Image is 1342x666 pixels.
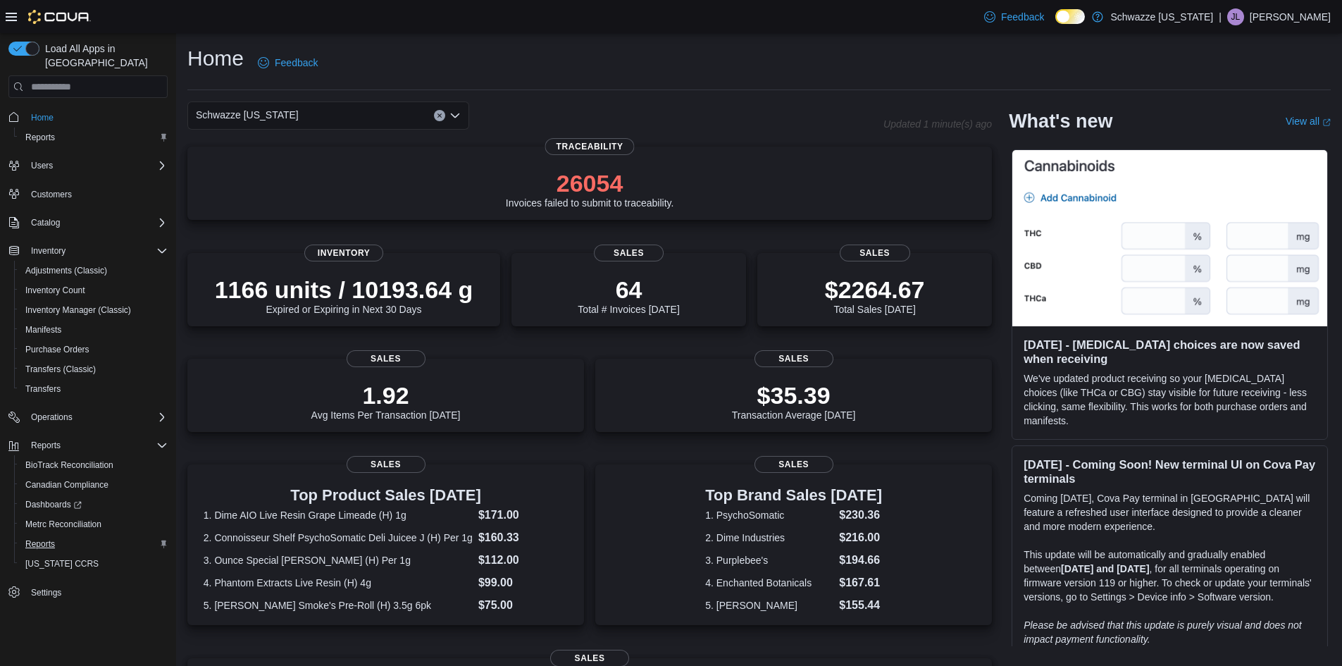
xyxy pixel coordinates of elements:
[8,101,168,639] nav: Complex example
[14,359,173,379] button: Transfers (Classic)
[1227,8,1244,25] div: Justin Lovely
[204,598,473,612] dt: 5. [PERSON_NAME] Smoke's Pre-Roll (H) 3.5g 6pk
[20,321,168,338] span: Manifests
[14,300,173,320] button: Inventory Manager (Classic)
[20,457,119,474] a: BioTrack Reconciliation
[705,508,833,522] dt: 1. PsychoSomatic
[20,129,168,146] span: Reports
[20,262,168,279] span: Adjustments (Classic)
[20,457,168,474] span: BioTrack Reconciliation
[25,538,55,550] span: Reports
[1024,619,1302,645] em: Please be advised that this update is purely visual and does not impact payment functionality.
[3,436,173,455] button: Reports
[25,558,99,569] span: [US_STATE] CCRS
[204,508,473,522] dt: 1. Dime AIO Live Resin Grape Limeade (H) 1g
[25,132,55,143] span: Reports
[1055,9,1085,24] input: Dark Mode
[20,476,168,493] span: Canadian Compliance
[25,108,168,125] span: Home
[311,381,461,409] p: 1.92
[31,189,72,200] span: Customers
[25,242,71,259] button: Inventory
[1219,8,1222,25] p: |
[215,276,473,315] div: Expired or Expiring in Next 30 Days
[25,499,82,510] span: Dashboards
[25,157,168,174] span: Users
[252,49,323,77] a: Feedback
[25,584,168,601] span: Settings
[25,324,61,335] span: Manifests
[1322,118,1331,127] svg: External link
[20,321,67,338] a: Manifests
[3,106,173,127] button: Home
[732,381,856,421] div: Transaction Average [DATE]
[25,214,66,231] button: Catalog
[825,276,925,304] p: $2264.67
[31,112,54,123] span: Home
[187,44,244,73] h1: Home
[20,282,168,299] span: Inventory Count
[20,555,104,572] a: [US_STATE] CCRS
[20,536,168,553] span: Reports
[311,381,461,421] div: Avg Items Per Transaction [DATE]
[204,553,473,567] dt: 3. Ounce Special [PERSON_NAME] (H) Per 1g
[705,553,833,567] dt: 3. Purplebee's
[25,285,85,296] span: Inventory Count
[839,529,882,546] dd: $216.00
[1009,110,1112,132] h2: What's new
[825,276,925,315] div: Total Sales [DATE]
[20,341,95,358] a: Purchase Orders
[14,128,173,147] button: Reports
[14,340,173,359] button: Purchase Orders
[478,574,568,591] dd: $99.00
[31,412,73,423] span: Operations
[478,552,568,569] dd: $112.00
[14,534,173,554] button: Reports
[31,217,60,228] span: Catalog
[434,110,445,121] button: Clear input
[14,455,173,475] button: BioTrack Reconciliation
[304,245,383,261] span: Inventory
[545,138,635,155] span: Traceability
[1286,116,1331,127] a: View allExternal link
[705,576,833,590] dt: 4. Enchanted Botanicals
[478,507,568,524] dd: $171.00
[204,576,473,590] dt: 4. Phantom Extracts Live Resin (H) 4g
[25,265,107,276] span: Adjustments (Classic)
[347,456,425,473] span: Sales
[839,507,882,524] dd: $230.36
[215,276,473,304] p: 1166 units / 10193.64 g
[705,598,833,612] dt: 5. [PERSON_NAME]
[25,460,113,471] span: BioTrack Reconciliation
[20,496,168,513] span: Dashboards
[839,597,882,614] dd: $155.44
[14,280,173,300] button: Inventory Count
[1024,338,1316,366] h3: [DATE] - [MEDICAL_DATA] choices are now saved when receiving
[578,276,679,315] div: Total # Invoices [DATE]
[20,516,168,533] span: Metrc Reconciliation
[25,364,96,375] span: Transfers (Classic)
[840,245,910,261] span: Sales
[20,361,168,378] span: Transfers (Classic)
[478,597,568,614] dd: $75.00
[1231,8,1241,25] span: JL
[31,587,61,598] span: Settings
[594,245,664,261] span: Sales
[20,516,107,533] a: Metrc Reconciliation
[31,160,53,171] span: Users
[25,519,101,530] span: Metrc Reconciliation
[14,261,173,280] button: Adjustments (Classic)
[1250,8,1331,25] p: [PERSON_NAME]
[839,552,882,569] dd: $194.66
[204,531,473,545] dt: 2. Connoisseur Shelf PsychoSomatic Deli Juicee J (H) Per 1g
[3,184,173,204] button: Customers
[1061,563,1149,574] strong: [DATE] and [DATE]
[754,456,833,473] span: Sales
[1110,8,1213,25] p: Schwazze [US_STATE]
[347,350,425,367] span: Sales
[25,242,168,259] span: Inventory
[20,302,168,319] span: Inventory Manager (Classic)
[978,3,1050,31] a: Feedback
[25,344,89,355] span: Purchase Orders
[20,262,113,279] a: Adjustments (Classic)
